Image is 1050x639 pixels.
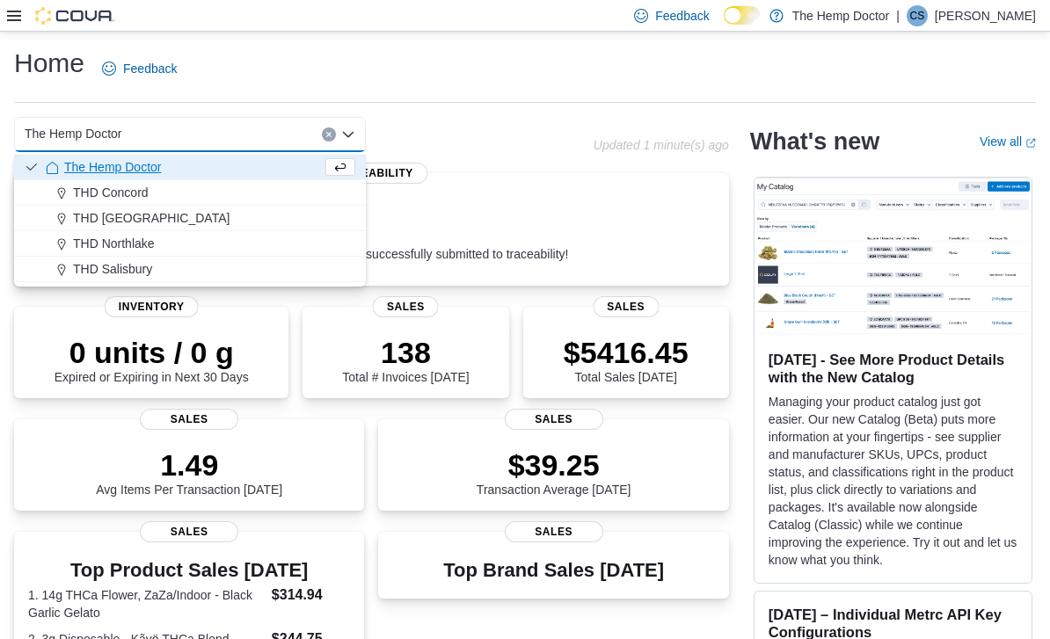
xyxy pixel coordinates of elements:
button: The Hemp Doctor [14,155,366,180]
button: THD [GEOGRAPHIC_DATA] [14,206,366,231]
p: | [896,5,900,26]
span: The Hemp Doctor [25,123,121,144]
div: Total Sales [DATE] [564,335,689,384]
span: Feedback [655,7,709,25]
input: Dark Mode [724,6,761,25]
dt: 1. 14g THCa Flower, ZaZa/Indoor - Black Garlic Gelato [28,586,265,621]
span: The Hemp Doctor [64,158,161,176]
h2: What's new [750,127,879,156]
p: 1.49 [96,447,282,483]
div: Transaction Average [DATE] [477,447,631,497]
span: THD [GEOGRAPHIC_DATA] [73,209,230,227]
p: $39.25 [477,447,631,483]
dd: $314.94 [272,585,351,606]
a: Feedback [95,51,184,86]
button: Close list of options [341,127,355,142]
h1: Home [14,46,84,81]
span: Sales [593,296,659,317]
span: CS [910,5,925,26]
img: Cova [35,7,114,25]
h3: Top Brand Sales [DATE] [443,560,664,581]
span: Sales [140,521,238,542]
h3: Top Product Sales [DATE] [28,560,350,581]
span: THD Salisbury [73,260,152,278]
h3: [DATE] - See More Product Details with the New Catalog [769,351,1017,386]
span: THD Northlake [73,235,155,252]
span: Sales [373,296,439,317]
p: 138 [342,335,469,370]
p: Updated 1 minute(s) ago [594,138,729,152]
p: The Hemp Doctor [792,5,889,26]
button: Clear input [322,127,336,142]
button: THD Salisbury [14,257,366,282]
p: 0 units / 0 g [55,335,249,370]
span: Sales [505,521,603,542]
span: Sales [140,409,238,430]
div: All invoices are successfully submitted to traceability! [280,212,568,261]
div: Expired or Expiring in Next 30 Days [55,335,249,384]
span: Traceability [316,163,427,184]
button: THD Concord [14,180,366,206]
a: View allExternal link [980,134,1036,149]
span: Feedback [123,60,177,77]
div: Total # Invoices [DATE] [342,335,469,384]
p: Managing your product catalog just got easier. Our new Catalog (Beta) puts more information at yo... [769,393,1017,569]
div: Avg Items Per Transaction [DATE] [96,447,282,497]
p: [PERSON_NAME] [935,5,1036,26]
div: Choose from the following options [14,155,366,282]
span: THD Concord [73,184,149,201]
span: Inventory [105,296,199,317]
span: Sales [505,409,603,430]
button: THD Northlake [14,231,366,257]
svg: External link [1025,138,1036,149]
p: 0 [280,212,568,247]
div: Cindy Shade [907,5,928,26]
p: $5416.45 [564,335,689,370]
